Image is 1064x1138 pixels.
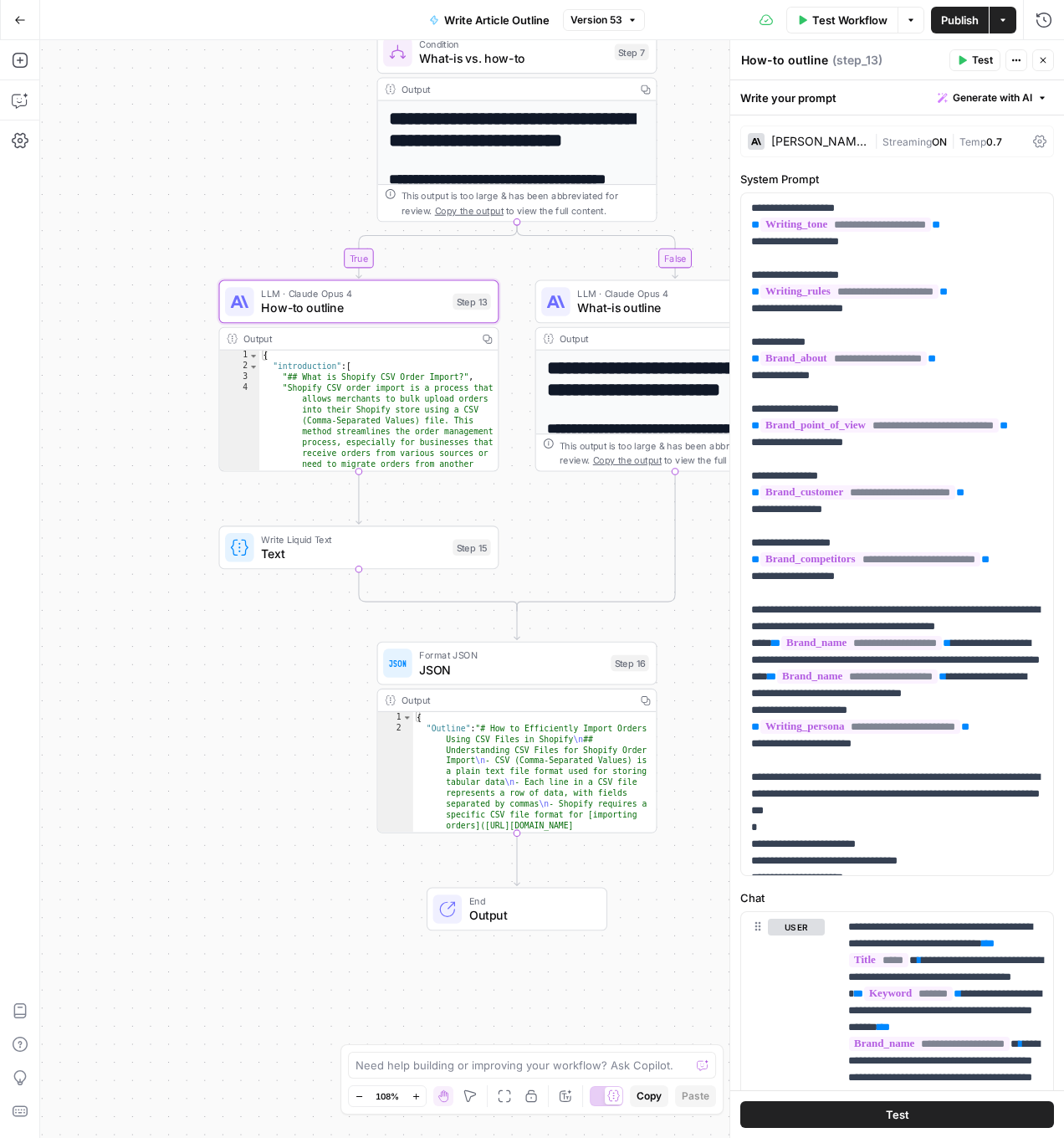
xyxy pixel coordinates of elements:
[730,80,1064,115] div: Write your prompt
[220,383,260,481] div: 4
[243,331,471,346] div: Output
[577,286,761,300] span: LLM · Claude Opus 4
[768,919,825,936] button: user
[740,171,1054,187] label: System Prompt
[419,648,603,662] span: Format JSON
[931,7,989,33] button: Publish
[675,1085,716,1107] button: Paste
[376,1089,399,1103] span: 108%
[949,49,1000,71] button: Test
[469,894,592,908] span: End
[682,1089,709,1104] span: Paste
[577,299,761,317] span: What-is outline
[248,361,258,372] span: Toggle code folding, rows 2 through 18
[886,1106,909,1123] span: Test
[741,52,828,69] textarea: How-to outline
[419,49,607,68] span: What-is vs. how-to
[419,37,607,51] span: Condition
[514,607,519,640] g: Edge from step_7-conditional-end to step_16
[812,12,888,28] span: Test Workflow
[378,712,413,723] div: 1
[220,361,260,372] div: 2
[740,889,1054,906] label: Chat
[570,13,622,28] span: Version 53
[560,438,807,468] div: This output is too large & has been abbreviated for review. to view the full content.
[563,9,645,31] button: Version 53
[356,222,517,278] g: Edge from step_7 to step_13
[637,1089,662,1104] span: Copy
[941,12,979,28] span: Publish
[947,132,959,149] span: |
[419,7,560,33] button: Write Article Outline
[356,472,361,525] g: Edge from step_13 to step_15
[220,351,260,361] div: 1
[377,642,657,833] div: Format JSONJSONStep 16Output{ "Outline":"# How to Efficiently Import Orders Using CSV Files in Sh...
[402,712,412,723] span: Toggle code folding, rows 1 through 3
[593,454,662,465] span: Copy the output
[402,693,629,707] div: Output
[218,279,499,471] div: LLM · Claude Opus 4How-to outlineStep 13Output{ "introduction":[ "## What is Shopify CSV Order Im...
[953,90,1032,105] span: Generate with AI
[444,12,550,28] span: Write Article Outline
[248,351,258,361] span: Toggle code folding, rows 1 through 52
[419,660,603,679] span: JSON
[261,286,445,300] span: LLM · Claude Opus 4
[453,294,490,310] div: Step 13
[771,136,867,147] div: [PERSON_NAME] Opus 4
[882,136,932,148] span: Streaming
[453,540,490,556] div: Step 15
[218,525,499,569] div: Write Liquid TextTextStep 15
[615,44,649,60] div: Step 7
[611,655,648,671] div: Step 16
[740,1101,1054,1128] button: Test
[402,188,649,218] div: This output is too large & has been abbreviated for review. to view the full content.
[517,472,675,611] g: Edge from step_12 to step_7-conditional-end
[359,569,517,611] g: Edge from step_15 to step_7-conditional-end
[832,52,882,69] span: ( step_13 )
[469,906,592,925] span: Output
[932,136,947,148] span: ON
[972,53,993,68] span: Test
[959,136,986,148] span: Temp
[986,136,1002,148] span: 0.7
[517,222,678,278] g: Edge from step_7 to step_12
[874,132,882,149] span: |
[220,372,260,383] div: 3
[402,82,629,96] div: Output
[435,205,504,216] span: Copy the output
[630,1085,668,1107] button: Copy
[261,545,445,563] span: Text
[560,331,787,346] div: Output
[377,888,657,931] div: EndOutput
[786,7,898,33] button: Test Workflow
[261,532,445,546] span: Write Liquid Text
[931,87,1054,109] button: Generate with AI
[261,299,445,317] span: How-to outline
[514,833,519,886] g: Edge from step_16 to end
